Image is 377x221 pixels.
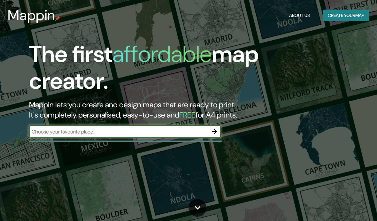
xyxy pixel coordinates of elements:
h1: The first map creator. [29,41,331,100]
button: Create yourmap [323,10,369,21]
img: mappin-pin [55,16,60,21]
h3: Mappin [8,7,55,24]
input: Choose your favourite place [29,128,208,135]
button: About Us [287,10,312,21]
h5: FREE [179,110,196,120]
h1: affordable [112,39,212,69]
iframe: Help widget launcher [320,196,370,214]
h2: Mappin lets you create and design maps that are ready to print. It's completely personalised, eas... [29,100,331,120]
